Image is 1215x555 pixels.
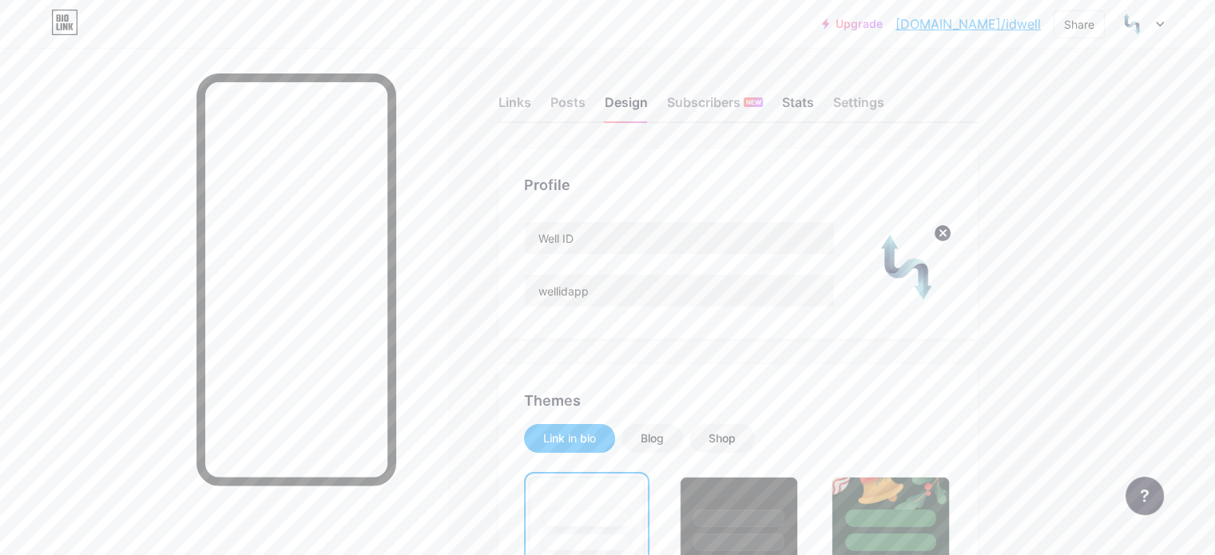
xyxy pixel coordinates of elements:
div: Settings [833,93,884,121]
div: Stats [782,93,814,121]
span: NEW [746,97,761,107]
div: Link in bio [543,430,596,446]
div: Share [1064,16,1094,33]
div: Links [498,93,531,121]
img: ID Well [860,221,952,313]
div: Profile [524,174,952,196]
div: Subscribers [667,93,763,121]
a: [DOMAIN_NAME]/idwell [895,14,1041,34]
div: Design [605,93,648,121]
img: ID Well [1117,9,1147,39]
input: Name [525,222,834,254]
div: Blog [641,430,664,446]
div: Shop [709,430,736,446]
input: Bio [525,275,834,307]
a: Upgrade [822,18,883,30]
div: Themes [524,390,952,411]
div: Posts [550,93,586,121]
